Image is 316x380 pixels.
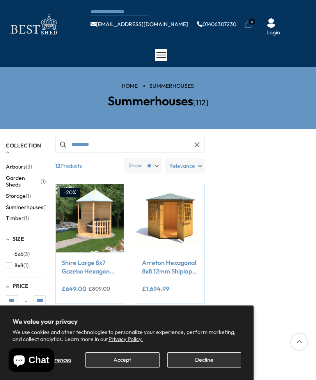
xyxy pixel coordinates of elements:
button: Storage (1) [6,190,31,202]
span: Timber [6,215,24,222]
span: (12) [43,204,51,211]
label: Show [128,162,142,170]
span: (3) [23,251,30,257]
a: Summerhouses [149,82,194,90]
button: Timber (1) [6,213,29,224]
span: Summerhouses [6,204,43,211]
img: logo [6,12,60,37]
span: Garden Sheds [6,175,41,188]
button: Summerhouses (12) [6,202,51,213]
span: Size [12,235,24,242]
a: Privacy Policy. [108,336,143,343]
span: (1) [41,178,46,185]
span: 8x8 [14,262,23,269]
a: 0 [244,21,252,28]
span: (1) [23,262,28,269]
span: (1) [26,193,31,199]
span: Relevance [169,158,195,173]
div: -20% [60,188,80,197]
h2: Summerhouses [59,94,257,108]
button: 8x8 [6,260,28,271]
span: [112] [193,98,208,107]
label: Relevance [165,158,205,173]
del: £809.00 [89,286,110,291]
button: Garden Sheds (1) [6,172,46,190]
button: 6x6 [6,249,30,260]
span: 6x6 [14,251,23,257]
span: - [18,297,34,305]
input: Min value [6,295,18,306]
button: Decline [167,352,241,368]
span: (3) [26,163,32,170]
a: HOME [122,82,138,90]
a: Arreton Hexagonal 8x8 12mm Shiplap Summerhouse [142,258,198,276]
b: 12 [55,158,60,173]
p: We use cookies and other technologies to personalize your experience, perform marketing, and coll... [12,329,241,343]
a: Login [266,29,280,37]
input: Max value [34,295,46,306]
span: 0 [249,18,255,25]
span: Price [12,282,28,289]
inbox-online-store-chat: Shopify online store chat [6,348,56,374]
a: 01406307230 [197,21,236,27]
img: User Icon [266,18,276,28]
ins: £649.00 [62,286,87,292]
span: (1) [24,215,29,222]
ins: £1,694.99 [142,286,169,292]
input: Search products [55,137,205,153]
span: Products [52,158,121,173]
span: Collection [6,142,41,149]
a: Shire Large 8x7 Gazebo Hexagonal Summerhouse [62,258,118,276]
button: Arbours (3) [6,161,32,172]
span: Storage [6,193,26,199]
span: Arbours [6,163,26,170]
button: Accept [85,352,159,368]
a: [EMAIL_ADDRESS][DOMAIN_NAME] [91,21,188,27]
h2: We value your privacy [12,318,241,325]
